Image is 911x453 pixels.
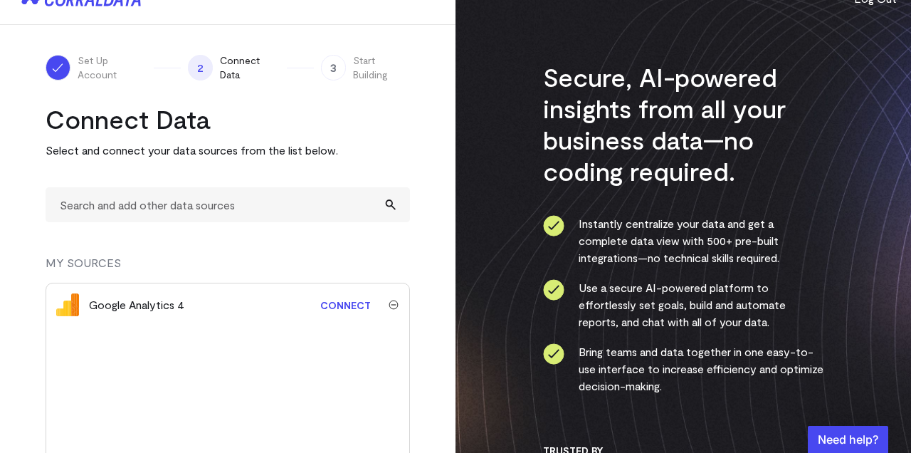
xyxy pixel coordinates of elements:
[543,215,564,236] img: ico-check-circle-4b19435c.svg
[543,343,564,365] img: ico-check-circle-4b19435c.svg
[543,343,824,395] li: Bring teams and data together in one easy-to-use interface to increase efficiency and optimize de...
[188,55,212,80] span: 2
[46,103,410,135] h2: Connect Data
[46,187,410,222] input: Search and add other data sources
[46,254,410,283] div: MY SOURCES
[89,296,184,313] div: Google Analytics 4
[78,53,147,82] span: Set Up Account
[353,53,410,82] span: Start Building
[51,61,65,75] img: ico-check-white-5ff98cb1.svg
[313,292,378,318] a: Connect
[220,53,280,82] span: Connect Data
[389,300,399,310] img: trash-40e54a27.svg
[46,142,410,159] p: Select and connect your data sources from the list below.
[543,61,824,187] h3: Secure, AI-powered insights from all your business data—no coding required.
[543,215,824,266] li: Instantly centralize your data and get a complete data view with 500+ pre-built integrations—no t...
[543,279,824,330] li: Use a secure AI-powered platform to effortlessly set goals, build and automate reports, and chat ...
[321,55,345,80] span: 3
[543,279,564,301] img: ico-check-circle-4b19435c.svg
[56,293,79,316] img: google_analytics_4-4ee20295.svg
